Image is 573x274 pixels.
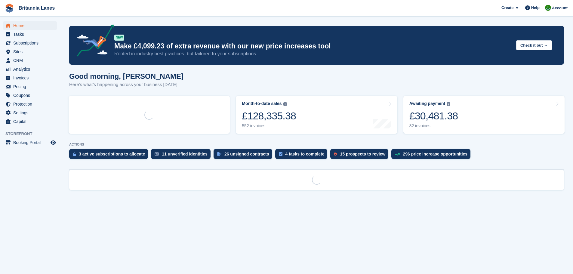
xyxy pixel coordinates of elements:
img: price_increase_opportunities-93ffe204e8149a01c8c9dc8f82e8f89637d9d84a8eef4429ea346261dce0b2c0.svg [395,153,400,155]
span: Invoices [13,74,49,82]
h1: Good morning, [PERSON_NAME] [69,72,183,80]
div: 4 tasks to complete [285,152,325,156]
img: task-75834270c22a3079a89374b754ae025e5fb1db73e45f91037f5363f120a921f8.svg [279,152,282,156]
a: menu [3,30,57,38]
p: ACTIONS [69,143,564,146]
a: menu [3,74,57,82]
div: £30,481.38 [409,110,458,122]
img: stora-icon-8386f47178a22dfd0bd8f6a31ec36ba5ce8667c1dd55bd0f319d3a0aa187defe.svg [5,4,14,13]
span: Coupons [13,91,49,100]
img: price-adjustments-announcement-icon-8257ccfd72463d97f412b2fc003d46551f7dbcb40ab6d574587a9cd5c0d94... [72,24,114,59]
a: Britannia Lanes [16,3,57,13]
span: Analytics [13,65,49,73]
img: active_subscription_to_allocate_icon-d502201f5373d7db506a760aba3b589e785aa758c864c3986d89f69b8ff3... [73,152,76,156]
a: menu [3,109,57,117]
a: 3 active subscriptions to allocate [69,149,151,162]
div: 552 invoices [242,123,296,128]
span: Account [552,5,568,11]
div: £128,335.38 [242,110,296,122]
p: Make £4,099.23 of extra revenue with our new price increases tool [114,42,511,51]
a: menu [3,82,57,91]
a: Awaiting payment £30,481.38 82 invoices [403,96,565,134]
div: 296 price increase opportunities [403,152,467,156]
a: menu [3,117,57,126]
span: Sites [13,48,49,56]
p: Rooted in industry best practices, but tailored to your subscriptions. [114,51,511,57]
span: Subscriptions [13,39,49,47]
a: 4 tasks to complete [275,149,331,162]
div: 15 prospects to review [340,152,385,156]
img: icon-info-grey-7440780725fd019a000dd9b08b2336e03edf1995a4989e88bcd33f0948082b44.svg [283,102,287,106]
span: Pricing [13,82,49,91]
button: Check it out → [516,40,552,50]
img: icon-info-grey-7440780725fd019a000dd9b08b2336e03edf1995a4989e88bcd33f0948082b44.svg [447,102,450,106]
span: Booking Portal [13,138,49,147]
img: verify_identity-adf6edd0f0f0b5bbfe63781bf79b02c33cf7c696d77639b501bdc392416b5a36.svg [155,152,159,156]
div: NEW [114,35,124,41]
div: 3 active subscriptions to allocate [79,152,145,156]
img: contract_signature_icon-13c848040528278c33f63329250d36e43548de30e8caae1d1a13099fd9432cc5.svg [217,152,221,156]
img: Matt Lane [545,5,551,11]
span: Help [531,5,540,11]
a: menu [3,21,57,30]
div: 82 invoices [409,123,458,128]
a: menu [3,91,57,100]
div: Awaiting payment [409,101,445,106]
span: CRM [13,56,49,65]
p: Here's what's happening across your business [DATE] [69,81,183,88]
a: menu [3,39,57,47]
div: 11 unverified identities [162,152,208,156]
span: Protection [13,100,49,108]
span: Settings [13,109,49,117]
a: menu [3,138,57,147]
span: Create [501,5,513,11]
span: Tasks [13,30,49,38]
a: Month-to-date sales £128,335.38 552 invoices [236,96,397,134]
a: 26 unsigned contracts [214,149,275,162]
a: Preview store [50,139,57,146]
a: 11 unverified identities [151,149,214,162]
div: Month-to-date sales [242,101,282,106]
span: Home [13,21,49,30]
a: menu [3,100,57,108]
a: menu [3,56,57,65]
a: menu [3,48,57,56]
span: Storefront [5,131,60,137]
div: 26 unsigned contracts [224,152,269,156]
span: Capital [13,117,49,126]
a: 296 price increase opportunities [391,149,473,162]
a: menu [3,65,57,73]
img: prospect-51fa495bee0391a8d652442698ab0144808aea92771e9ea1ae160a38d050c398.svg [334,152,337,156]
a: 15 prospects to review [330,149,391,162]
